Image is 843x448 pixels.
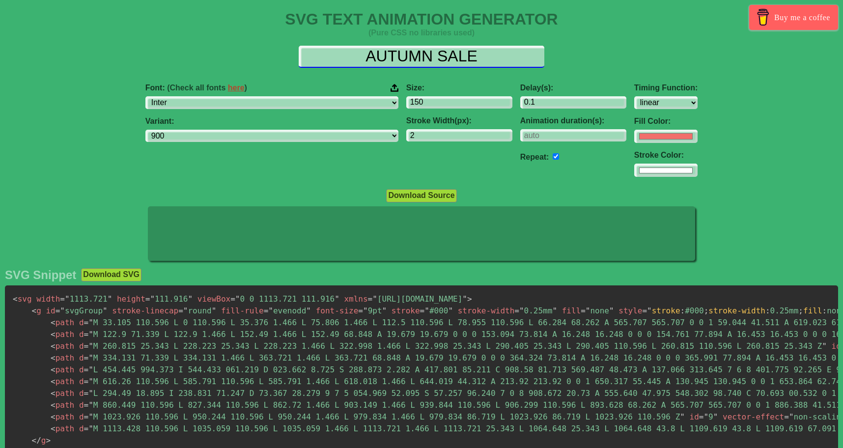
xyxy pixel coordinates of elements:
[703,412,708,421] span: "
[372,294,377,304] span: "
[749,5,838,30] a: Buy me a coffee
[519,306,524,315] span: "
[36,294,60,304] span: width
[51,377,74,386] span: path
[392,306,420,315] span: stroke
[145,117,398,126] label: Variant:
[51,330,56,339] span: <
[212,306,217,315] span: "
[51,377,56,386] span: <
[391,84,398,92] img: Upload your font
[784,412,789,421] span: =
[103,306,108,315] span: "
[51,318,74,327] span: path
[230,294,339,304] span: 0 0 1113.721 111.916
[51,365,74,374] span: path
[420,306,425,315] span: =
[88,353,93,363] span: "
[699,412,704,421] span: =
[84,318,89,327] span: =
[51,412,56,421] span: <
[84,341,827,351] span: M 260.815 25.343 L 228.223 25.343 L 228.223 1.466 L 322.998 1.466 L 322.998 25.343 L 290.405 25.3...
[56,306,108,315] span: svgGroup
[84,377,89,386] span: =
[88,330,93,339] span: "
[178,306,216,315] span: round
[108,294,112,304] span: "
[520,129,626,141] input: auto
[634,84,698,92] label: Timing Function:
[264,306,311,315] span: evenodd
[145,84,247,92] span: Font:
[221,306,264,315] span: fill-rule
[822,306,827,315] span: :
[581,306,586,315] span: =
[299,46,544,68] input: Input Text Here
[84,341,89,351] span: =
[798,306,803,315] span: ;
[690,412,699,421] span: id
[680,412,685,421] span: "
[79,400,84,410] span: d
[406,129,512,141] input: 2px
[51,341,56,351] span: <
[264,306,269,315] span: =
[46,436,51,445] span: >
[774,9,830,26] span: Buy me a coffee
[197,294,230,304] span: viewBox
[112,306,178,315] span: stroke-linecap
[316,306,359,315] span: font-size
[386,189,456,202] button: Download Source
[84,353,89,363] span: =
[335,294,339,304] span: "
[51,400,56,410] span: <
[167,84,247,92] span: (Check all fonts )
[178,306,183,315] span: =
[32,306,37,315] span: <
[79,353,84,363] span: d
[363,306,368,315] span: "
[88,424,93,433] span: "
[552,306,557,315] span: "
[642,306,651,315] span: ="
[618,306,642,315] span: style
[79,424,84,433] span: d
[358,306,387,315] span: 9pt
[13,294,18,304] span: <
[60,294,65,304] span: =
[84,412,89,421] span: =
[79,412,84,421] span: d
[789,412,794,421] span: "
[51,353,74,363] span: path
[65,294,70,304] span: "
[514,306,557,315] span: 0.25mm
[88,400,93,410] span: "
[344,294,367,304] span: xmlns
[79,365,84,374] span: d
[230,294,235,304] span: =
[634,117,698,126] label: Fill Color:
[79,318,84,327] span: d
[84,389,89,398] span: =
[699,412,718,421] span: 9
[32,436,41,445] span: </
[46,306,55,315] span: id
[79,330,84,339] span: d
[88,377,93,386] span: "
[704,306,709,315] span: ;
[88,365,93,374] span: "
[420,306,453,315] span: #000
[586,306,590,315] span: "
[84,412,685,421] span: M 1023.926 110.596 L 950.244 110.596 L 950.244 1.466 L 979.834 1.466 L 979.834 86.719 L 1023.926 ...
[79,389,84,398] span: d
[306,306,311,315] span: "
[84,365,89,374] span: =
[56,306,60,315] span: =
[562,306,581,315] span: fill
[51,389,74,398] span: path
[51,365,56,374] span: <
[458,306,515,315] span: stroke-width
[448,306,453,315] span: "
[822,341,827,351] span: "
[60,294,112,304] span: 1113.721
